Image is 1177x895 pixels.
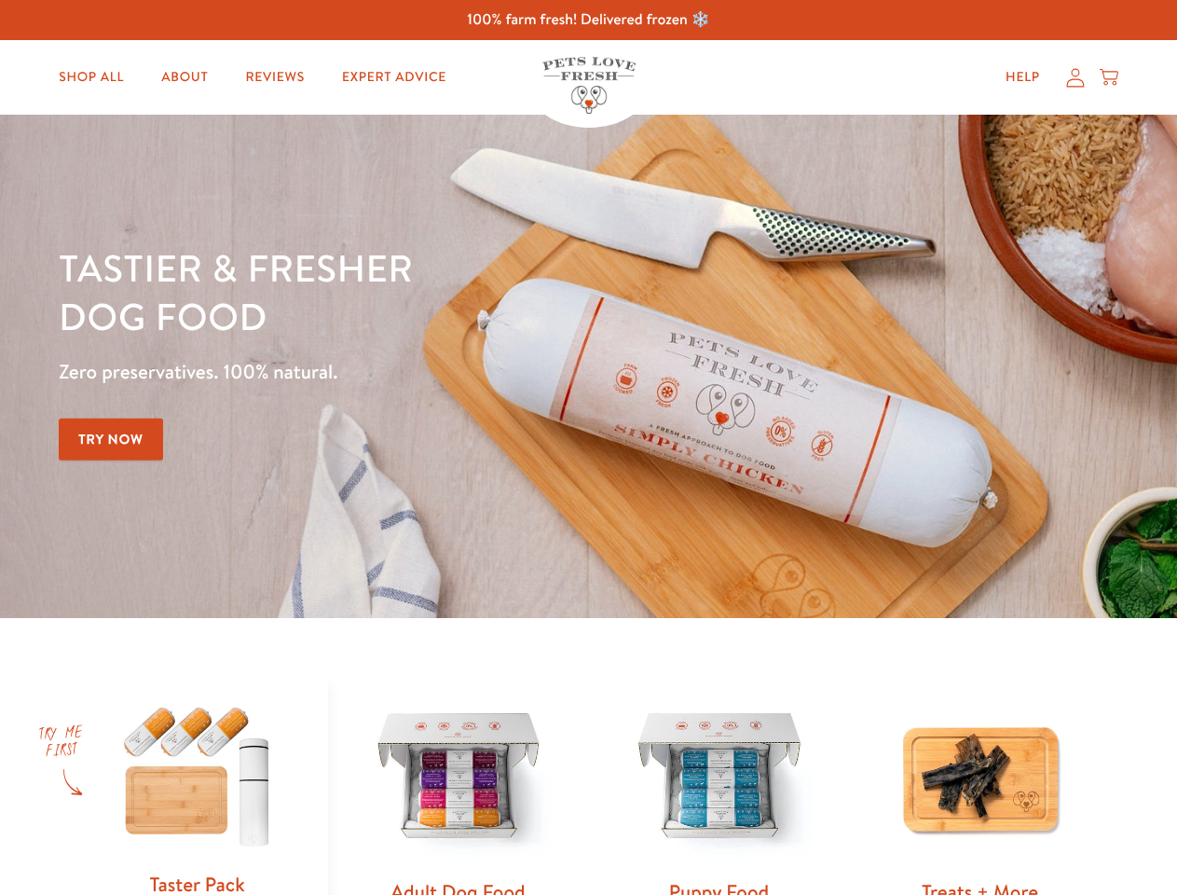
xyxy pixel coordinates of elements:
p: Zero preservatives. 100% natural. [59,355,765,389]
a: Try Now [59,419,163,461]
a: Shop All [44,59,139,96]
h1: Tastier & fresher dog food [59,243,765,340]
img: Pets Love Fresh [542,57,636,114]
a: About [146,59,223,96]
a: Help [991,59,1055,96]
a: Expert Advice [327,59,461,96]
a: Reviews [230,59,319,96]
